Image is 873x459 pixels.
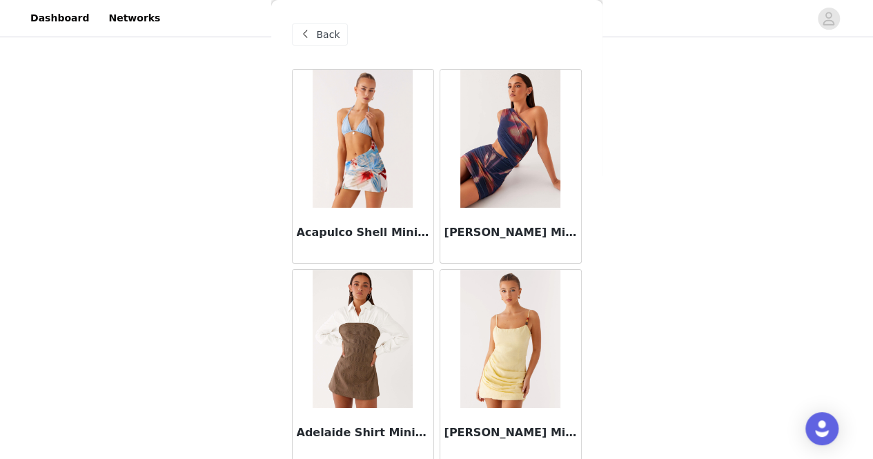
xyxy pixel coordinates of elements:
div: Open Intercom Messenger [805,412,838,445]
h3: [PERSON_NAME] Mini Dress - Midnight Bloom [444,224,577,241]
span: Back [317,28,340,42]
img: Adella Mini Dress - Yellow [460,270,560,408]
img: Addie Mini Dress - Midnight Bloom [460,70,560,208]
h3: Adelaide Shirt Mini Dress - Brown [297,424,429,441]
img: Acapulco Shell Mini Dress - Deep Sea Bloom [313,70,413,208]
div: avatar [822,8,835,30]
img: Adelaide Shirt Mini Dress - Brown [313,270,413,408]
a: Dashboard [22,3,97,34]
h3: [PERSON_NAME] Mini Dress - Yellow [444,424,577,441]
h3: Acapulco Shell Mini Dress - Deep Sea Bloom [297,224,429,241]
a: Networks [100,3,168,34]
